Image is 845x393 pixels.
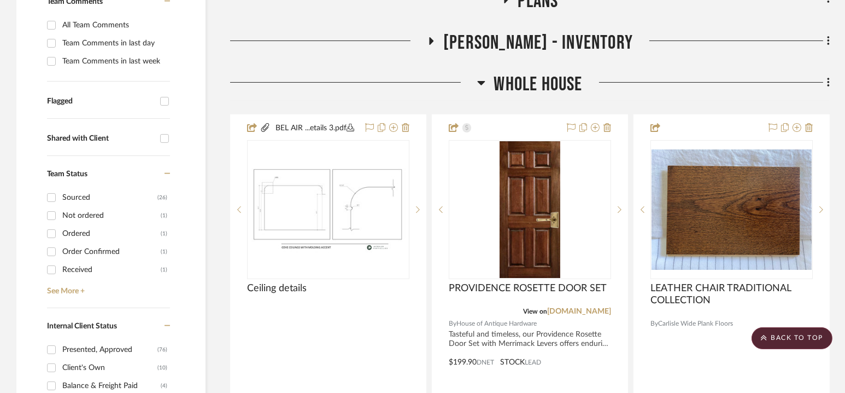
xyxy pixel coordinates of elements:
div: 0 [449,141,611,279]
div: (10) [157,359,167,377]
span: LEATHER CHAIR TRADITIONAL COLLECTION [650,282,813,307]
img: LEATHER CHAIR TRADITIONAL COLLECTION [652,149,812,270]
span: House of Antique Hardware [456,319,537,329]
div: (26) [157,189,167,206]
span: [PERSON_NAME] - Inventory [443,31,633,55]
div: Received [62,261,161,279]
button: BEL AIR ...etails 3.pdf [271,122,359,135]
a: [DOMAIN_NAME] [547,308,611,315]
div: 0 [651,141,812,279]
span: PROVIDENCE ROSETTE DOOR SET [449,282,607,294]
div: Order Confirmed [62,243,161,261]
div: (1) [161,261,167,279]
div: Team Comments in last week [62,53,167,70]
img: Ceiling details [248,165,408,255]
span: Team Status [47,170,87,178]
div: Presented, Approved [62,341,157,359]
div: Flagged [47,97,155,106]
img: PROVIDENCE ROSETTE DOOR SET [500,141,560,278]
div: Client's Own [62,359,157,377]
span: View on [523,308,547,315]
div: (76) [157,341,167,359]
span: By [449,319,456,329]
div: Not ordered [62,207,161,224]
span: Internal Client Status [47,322,117,330]
div: (1) [161,225,167,242]
a: See More + [44,279,170,296]
span: Ceiling details [247,282,307,294]
div: Team Comments in last day [62,34,167,52]
div: All Team Comments [62,16,167,34]
div: Ordered [62,225,161,242]
div: Sourced [62,189,157,206]
span: By [650,319,658,329]
div: (1) [161,207,167,224]
span: Carlisle Wide Plank Floors [658,319,733,329]
div: (1) [161,243,167,261]
scroll-to-top-button: BACK TO TOP [752,327,832,349]
span: Whole House [494,73,582,96]
div: Shared with Client [47,134,155,143]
